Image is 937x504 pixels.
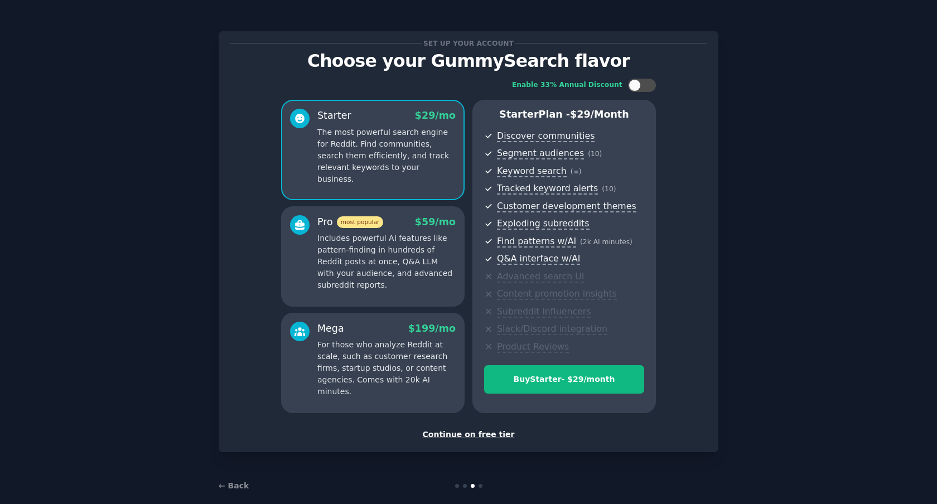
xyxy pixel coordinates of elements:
div: Starter [317,109,351,123]
div: Enable 33% Annual Discount [512,80,622,90]
p: The most powerful search engine for Reddit. Find communities, search them efficiently, and track ... [317,127,456,185]
span: Keyword search [497,166,567,177]
p: Choose your GummySearch flavor [230,51,707,71]
div: Buy Starter - $ 29 /month [485,374,644,385]
span: $ 29 /month [570,109,629,120]
span: $ 29 /mo [415,110,456,121]
span: Segment audiences [497,148,584,159]
span: $ 59 /mo [415,216,456,227]
p: For those who analyze Reddit at scale, such as customer research firms, startup studios, or conte... [317,339,456,398]
span: Advanced search UI [497,271,584,283]
div: Pro [317,215,383,229]
span: Discover communities [497,130,595,142]
span: ( 10 ) [602,185,616,193]
span: Subreddit influencers [497,306,591,318]
span: Set up your account [422,37,516,49]
div: Mega [317,322,344,336]
span: Q&A interface w/AI [497,253,580,265]
span: Product Reviews [497,341,569,353]
span: ( 2k AI minutes ) [580,238,632,246]
p: Starter Plan - [484,108,644,122]
span: ( 10 ) [588,150,602,158]
span: ( ∞ ) [571,168,582,176]
p: Includes powerful AI features like pattern-finding in hundreds of Reddit posts at once, Q&A LLM w... [317,232,456,291]
span: Find patterns w/AI [497,236,576,248]
span: most popular [337,216,384,228]
span: Tracked keyword alerts [497,183,598,195]
span: Customer development themes [497,201,636,212]
span: $ 199 /mo [408,323,456,334]
span: Slack/Discord integration [497,323,607,335]
a: ← Back [219,481,249,490]
button: BuyStarter- $29/month [484,365,644,394]
span: Exploding subreddits [497,218,589,230]
div: Continue on free tier [230,429,707,440]
span: Content promotion insights [497,288,617,300]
